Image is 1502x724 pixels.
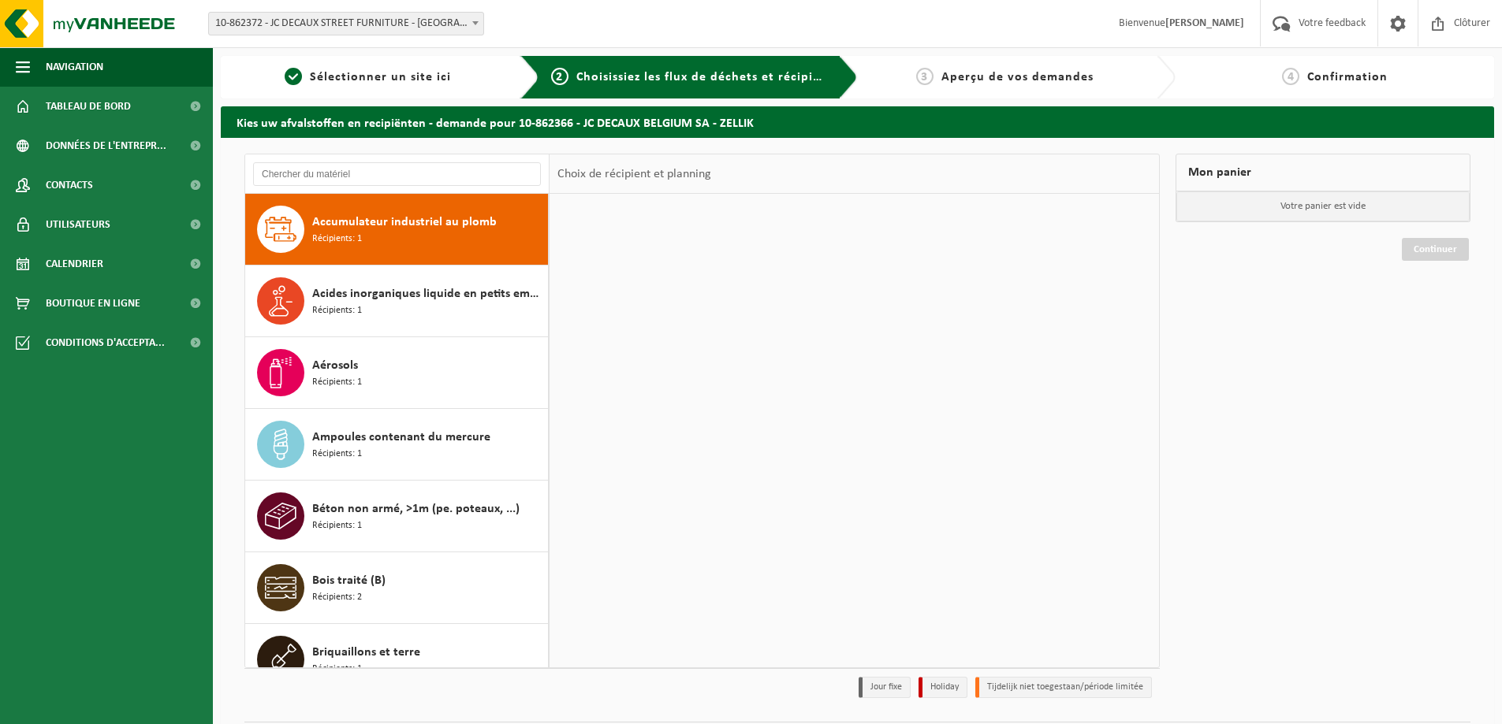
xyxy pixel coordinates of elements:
span: Utilisateurs [46,205,110,244]
span: Conditions d'accepta... [46,323,165,362]
div: Choix de récipient et planning [550,154,719,194]
span: Récipients: 1 [312,518,362,533]
a: 1Sélectionner un site ici [229,68,508,87]
span: Données de l'entrepr... [46,126,166,165]
span: Récipients: 1 [312,232,362,247]
span: Récipients: 2 [312,590,362,605]
li: Jour fixe [859,677,911,698]
li: Holiday [919,677,967,698]
a: Continuer [1402,238,1469,261]
span: Bois traité (B) [312,571,386,590]
input: Chercher du matériel [253,162,541,186]
button: Acides inorganiques liquide en petits emballages Récipients: 1 [245,265,549,337]
button: Briquaillons et terre Récipients: 1 [245,624,549,696]
span: Sélectionner un site ici [310,71,451,84]
span: Tableau de bord [46,87,131,126]
button: Béton non armé, >1m (pe. poteaux, ...) Récipients: 1 [245,481,549,552]
span: 1 [285,68,302,85]
span: Aérosols [312,356,358,375]
span: Récipients: 1 [312,375,362,390]
span: Calendrier [46,244,103,284]
span: Récipients: 1 [312,662,362,677]
span: 10-862372 - JC DECAUX STREET FURNITURE - BRUXELLES [209,13,483,35]
span: 2 [551,68,568,85]
strong: [PERSON_NAME] [1165,17,1244,29]
button: Accumulateur industriel au plomb Récipients: 1 [245,194,549,265]
span: Acides inorganiques liquide en petits emballages [312,284,544,303]
span: 3 [916,68,934,85]
p: Votre panier est vide [1176,191,1470,221]
span: Béton non armé, >1m (pe. poteaux, ...) [312,499,520,518]
button: Aérosols Récipients: 1 [245,337,549,409]
span: Récipients: 1 [312,303,362,318]
button: Ampoules contenant du mercure Récipients: 1 [245,409,549,481]
span: Accumulateur industriel au plomb [312,213,497,232]
span: Récipients: 1 [312,447,362,462]
button: Bois traité (B) Récipients: 2 [245,552,549,624]
span: Ampoules contenant du mercure [312,428,490,447]
span: Briquaillons et terre [312,643,420,662]
li: Tijdelijk niet toegestaan/période limitée [975,677,1152,698]
span: Contacts [46,165,93,205]
span: 4 [1282,68,1299,85]
span: Navigation [46,47,103,87]
span: Choisissiez les flux de déchets et récipients [576,71,839,84]
span: Boutique en ligne [46,284,140,323]
h2: Kies uw afvalstoffen en recipiënten - demande pour 10-862366 - JC DECAUX BELGIUM SA - ZELLIK [221,106,1494,137]
span: 10-862372 - JC DECAUX STREET FURNITURE - BRUXELLES [208,12,484,35]
div: Mon panier [1176,154,1470,191]
span: Confirmation [1307,71,1388,84]
span: Aperçu de vos demandes [941,71,1094,84]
